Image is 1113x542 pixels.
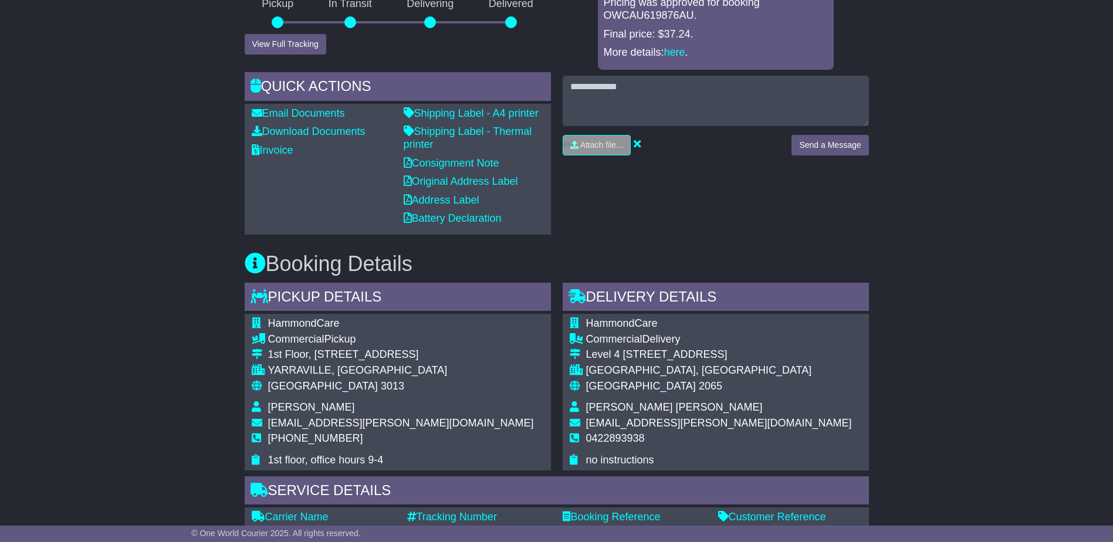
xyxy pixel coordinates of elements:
div: Service Details [245,476,869,508]
span: [GEOGRAPHIC_DATA] [586,380,696,392]
div: StarTrack Express [252,524,395,537]
div: Quick Actions [245,72,551,104]
span: [GEOGRAPHIC_DATA] [268,380,378,392]
a: Address Label [404,194,479,206]
span: [EMAIL_ADDRESS][PERSON_NAME][DOMAIN_NAME] [586,417,852,429]
span: Commercial [586,333,642,345]
div: 1st Floor, [STREET_ADDRESS] [268,348,534,361]
button: Send a Message [791,135,868,155]
div: Delivery Details [563,283,869,314]
a: Shipping Label - A4 printer [404,107,539,119]
a: here [664,46,685,58]
p: Final price: $37.24. [604,28,828,41]
div: Pickup Details [245,283,551,314]
span: 1st floor, office hours 9-4 [268,454,384,466]
div: 1018739095 [563,524,706,537]
div: Pickup [268,333,534,346]
span: 0422893938 [586,432,645,444]
div: Level 4 [STREET_ADDRESS] [586,348,852,361]
div: Booking Reference [563,511,706,524]
a: Download Documents [252,126,366,137]
div: Carrier Name [252,511,395,524]
a: Battery Declaration [404,212,502,224]
a: Invoice [252,144,293,156]
h3: Booking Details [245,252,869,276]
div: [GEOGRAPHIC_DATA], [GEOGRAPHIC_DATA] [586,364,852,377]
p: More details: . [604,46,828,59]
div: 905 999 [PERSON_NAME] [718,524,862,537]
span: [EMAIL_ADDRESS][PERSON_NAME][DOMAIN_NAME] [268,417,534,429]
span: [PERSON_NAME] [PERSON_NAME] [586,401,763,413]
div: YARRAVILLE, [GEOGRAPHIC_DATA] [268,364,534,377]
button: View Full Tracking [245,34,326,55]
a: Email Documents [252,107,345,119]
span: HammondCare [268,317,340,329]
span: © One World Courier 2025. All rights reserved. [191,529,361,538]
span: [PERSON_NAME] [268,401,355,413]
div: VFQZ50039885 [407,524,551,537]
a: Original Address Label [404,175,518,187]
div: Tracking Number [407,511,551,524]
div: Delivery [586,333,852,346]
span: [PHONE_NUMBER] [268,432,363,444]
span: 3013 [381,380,404,392]
span: 2065 [699,380,722,392]
a: Shipping Label - Thermal printer [404,126,532,150]
span: Commercial [268,333,324,345]
a: Consignment Note [404,157,499,169]
div: Customer Reference [718,511,862,524]
span: HammondCare [586,317,658,329]
span: no instructions [586,454,654,466]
